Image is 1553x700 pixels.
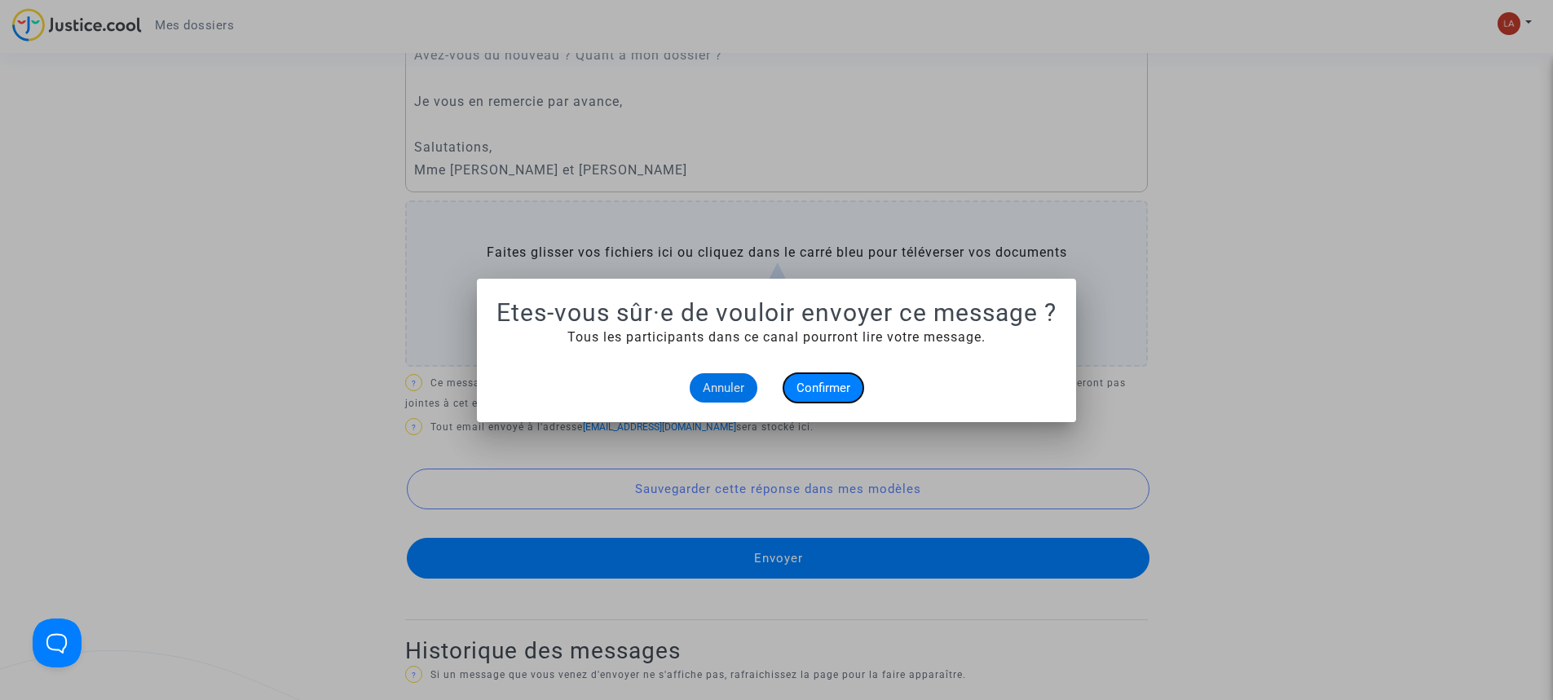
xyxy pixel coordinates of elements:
[567,329,986,345] span: Tous les participants dans ce canal pourront lire votre message.
[33,619,82,667] iframe: Help Scout Beacon - Open
[703,381,744,395] span: Annuler
[796,381,850,395] span: Confirmer
[496,298,1057,328] h1: Etes-vous sûr·e de vouloir envoyer ce message ?
[690,373,757,403] button: Annuler
[783,373,863,403] button: Confirmer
